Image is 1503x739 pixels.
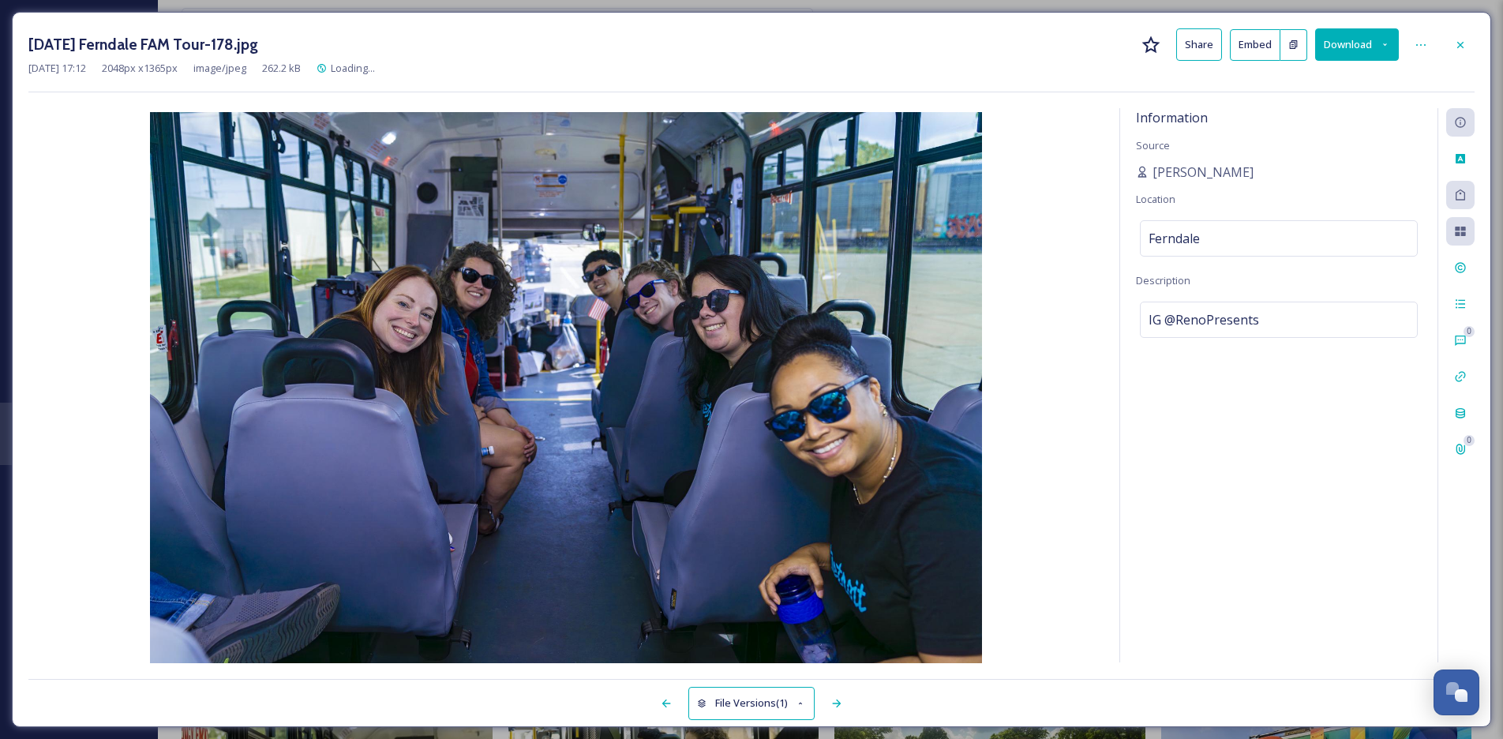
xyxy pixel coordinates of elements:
[1149,229,1200,248] span: Ferndale
[262,61,301,76] span: 262.2 kB
[193,61,246,76] span: image/jpeg
[1176,28,1222,61] button: Share
[1434,670,1479,715] button: Open Chat
[1136,138,1170,152] span: Source
[102,61,178,76] span: 2048 px x 1365 px
[1136,109,1208,126] span: Information
[1136,273,1190,287] span: Description
[1230,29,1280,61] button: Embed
[331,61,375,75] span: Loading...
[1149,310,1259,329] span: IG @RenoPresents
[1464,326,1475,337] div: 0
[1464,435,1475,446] div: 0
[688,687,815,719] button: File Versions(1)
[28,112,1104,666] img: 07.11.24%20Ferndale%20FAM%20Tour-178.jpg
[1153,163,1254,182] span: [PERSON_NAME]
[1315,28,1399,61] button: Download
[28,61,86,76] span: [DATE] 17:12
[1136,192,1175,206] span: Location
[28,33,258,56] h3: [DATE] Ferndale FAM Tour-178.jpg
